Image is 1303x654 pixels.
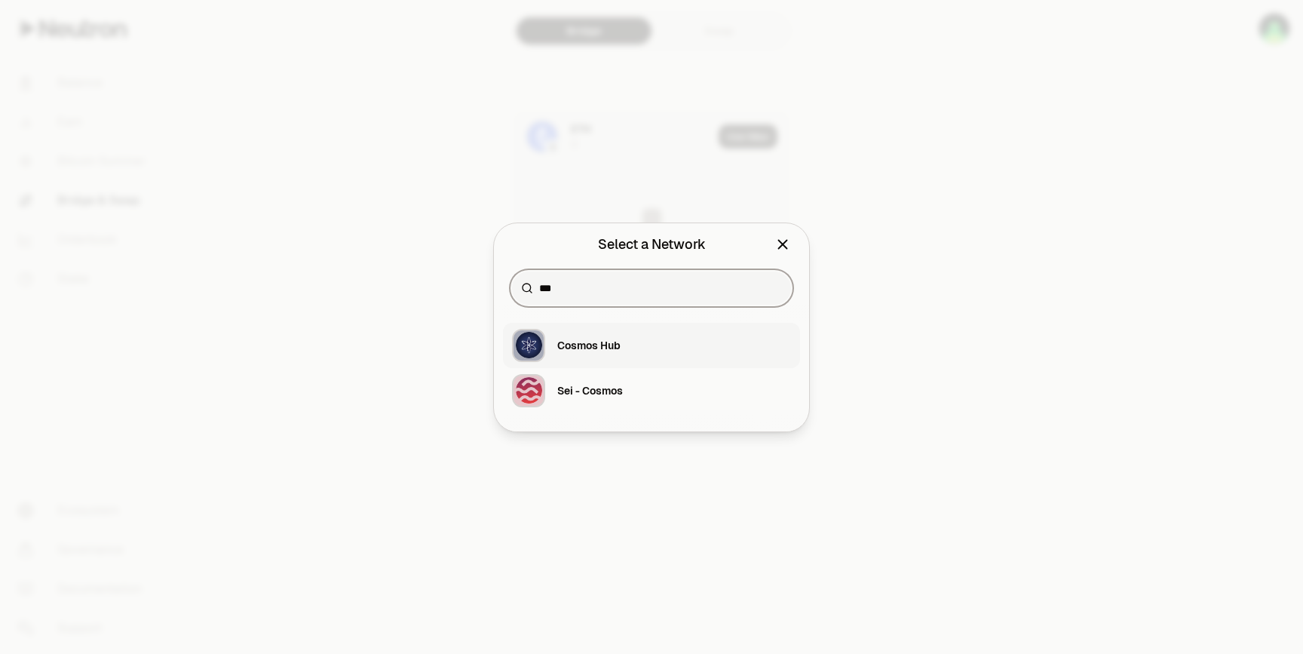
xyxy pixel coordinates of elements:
[557,383,623,398] div: Sei - Cosmos
[774,234,791,255] button: Close
[557,338,621,353] div: Cosmos Hub
[516,332,542,358] img: Cosmos Hub Logo
[503,368,800,413] button: Sei - Cosmos LogoSei - Cosmos LogoSei - Cosmos
[503,323,800,368] button: Cosmos Hub LogoCosmos Hub LogoCosmos Hub
[598,234,706,255] div: Select a Network
[516,377,542,404] img: Sei - Cosmos Logo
